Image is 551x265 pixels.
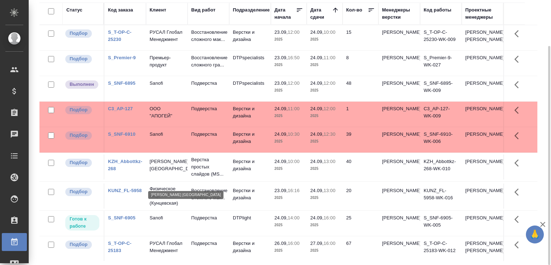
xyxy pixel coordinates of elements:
p: РУСАЛ Глобал Менеджмент [150,240,184,254]
p: 23.09, [274,55,288,60]
p: [PERSON_NAME] [382,80,416,87]
a: S_T-OP-C-25230 [108,29,132,42]
td: [PERSON_NAME] [462,211,503,236]
td: S_Premier-9-WK-027 [420,51,462,76]
a: KUNZ_FL-5958 [108,188,142,193]
p: 24.09, [274,106,288,111]
p: 23.09, [274,29,288,35]
div: Статус [66,6,83,14]
button: Здесь прячутся важные кнопки [510,154,527,172]
td: Верстки и дизайна [229,154,271,180]
p: 12:00 [324,80,335,86]
td: 67 [343,236,378,261]
p: Sanofi [150,131,184,138]
td: 20 [343,183,378,209]
p: Sanofi [150,214,184,222]
div: Можно подбирать исполнителей [65,105,100,115]
div: Можно подбирать исполнителей [65,54,100,64]
div: Дата сдачи [310,6,332,21]
p: 12:00 [288,29,300,35]
td: S_SNF-6905-WK-005 [420,211,462,236]
td: Верстки и дизайна [229,183,271,209]
p: 23.09, [274,80,288,86]
div: Кол-во [346,6,362,14]
p: Подбор [70,241,88,248]
p: 10:00 [288,159,300,164]
td: Верстки и дизайна [229,102,271,127]
p: Подбор [70,30,88,37]
p: 2025 [310,165,339,172]
td: [PERSON_NAME] [462,154,503,180]
div: Код работы [424,6,451,14]
p: 2025 [310,194,339,201]
p: Подбор [70,188,88,195]
p: 24.09, [310,29,324,35]
p: 2025 [310,112,339,120]
div: Дата начала [274,6,296,21]
td: 1 [343,102,378,127]
p: 2025 [274,165,303,172]
p: Подбор [70,132,88,139]
button: Здесь прячутся важные кнопки [510,127,527,144]
div: Проектные менеджеры [465,6,500,21]
td: DTPspecialists [229,76,271,101]
p: [PERSON_NAME] [GEOGRAPHIC_DATA] [150,158,184,172]
p: 12:00 [324,106,335,111]
p: 2025 [274,247,303,254]
div: Код заказа [108,6,133,14]
p: 2025 [274,87,303,94]
p: 2025 [310,36,339,43]
td: KUNZ_FL-5958-WK-016 [420,183,462,209]
td: [PERSON_NAME] [462,127,503,152]
div: Можно подбирать исполнителей [65,131,100,140]
td: Верстки и дизайна [229,127,271,152]
button: Здесь прячутся важные кнопки [510,25,527,42]
p: [PERSON_NAME] [382,214,416,222]
p: Готов к работе [70,215,95,230]
p: РУСАЛ Глобал Менеджмент [150,29,184,43]
td: Верстки и дизайна [229,236,271,261]
p: [PERSON_NAME] [382,240,416,247]
a: S_T-OP-C-25183 [108,241,132,253]
a: S_SNF-6910 [108,131,136,137]
p: 26.09, [274,241,288,246]
p: 12:00 [288,80,300,86]
td: 40 [343,154,378,180]
button: Здесь прячутся важные кнопки [510,236,527,254]
p: 24.09, [310,131,324,137]
td: 25 [343,211,378,236]
p: 14:00 [288,215,300,220]
p: [PERSON_NAME] [382,158,416,165]
div: Исполнитель завершил работу [65,80,100,89]
p: 2025 [310,61,339,69]
button: Здесь прячутся важные кнопки [510,183,527,201]
div: Менеджеры верстки [382,6,416,21]
p: 24.09, [274,131,288,137]
p: 24.09, [310,106,324,111]
p: Верстка простых слайдов (MS... [191,156,226,178]
p: 24.09, [310,188,324,193]
p: 24.09, [310,159,324,164]
td: S_SNF-6895-WK-009 [420,76,462,101]
p: 24.09, [274,215,288,220]
p: 16:00 [288,241,300,246]
td: S_T-OP-C-25183-WK-012 [420,236,462,261]
p: 24.09, [310,80,324,86]
p: Восстановление сложного гра... [191,54,226,69]
button: Здесь прячутся важные кнопки [510,211,527,228]
p: 24.09, [310,55,324,60]
p: 2025 [274,138,303,145]
p: [PERSON_NAME] [382,54,416,61]
td: C3_AP-127-WK-009 [420,102,462,127]
p: 13:00 [324,188,335,193]
div: Вид работ [191,6,216,14]
p: Восстановление сложного мак... [191,29,226,43]
p: 11:00 [288,106,300,111]
p: 16:00 [324,215,335,220]
p: 2025 [274,36,303,43]
a: S_SNF-6895 [108,80,136,86]
p: 27.09, [310,241,324,246]
div: Клиент [150,6,166,14]
p: Подбор [70,159,88,166]
p: [PERSON_NAME], [PERSON_NAME] [465,240,500,254]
